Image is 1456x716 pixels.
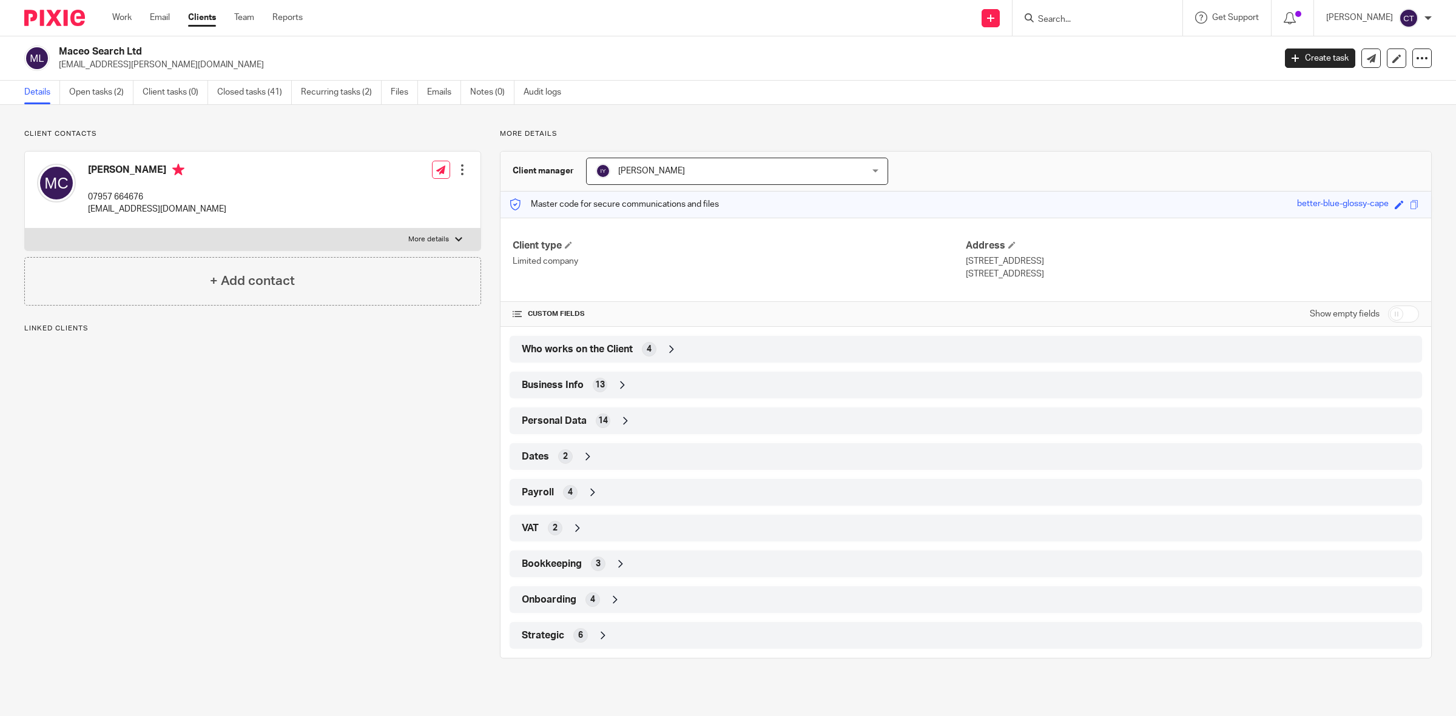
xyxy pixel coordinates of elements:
[427,81,461,104] a: Emails
[217,81,292,104] a: Closed tasks (41)
[391,81,418,104] a: Files
[470,81,514,104] a: Notes (0)
[596,164,610,178] img: svg%3E
[1297,198,1389,212] div: better-blue-glossy-cape
[522,343,633,356] span: Who works on the Client
[522,558,582,570] span: Bookkeeping
[172,164,184,176] i: Primary
[1326,12,1393,24] p: [PERSON_NAME]
[150,12,170,24] a: Email
[69,81,133,104] a: Open tasks (2)
[143,81,208,104] a: Client tasks (0)
[578,629,583,641] span: 6
[24,324,481,333] p: Linked clients
[37,164,76,202] img: svg%3E
[1399,8,1418,28] img: svg%3E
[59,59,1267,71] p: [EMAIL_ADDRESS][PERSON_NAME][DOMAIN_NAME]
[595,379,605,391] span: 13
[598,415,608,427] span: 14
[596,558,601,570] span: 3
[966,239,1419,252] h4: Address
[272,12,303,24] a: Reports
[210,272,295,290] h4: + Add contact
[408,235,449,244] p: More details
[513,255,966,267] p: Limited company
[524,81,570,104] a: Audit logs
[513,239,966,252] h4: Client type
[1037,15,1146,25] input: Search
[568,486,573,498] span: 4
[513,165,574,177] h3: Client manager
[522,629,564,642] span: Strategic
[24,129,481,139] p: Client contacts
[590,594,595,606] span: 4
[966,255,1419,267] p: [STREET_ADDRESS]
[522,522,539,535] span: VAT
[59,45,1025,58] h2: Maceo Search Ltd
[510,198,719,210] p: Master code for secure communications and files
[513,309,966,319] h4: CUSTOM FIELDS
[88,191,226,203] p: 07957 664676
[522,379,584,392] span: Business Info
[234,12,254,24] a: Team
[112,12,132,24] a: Work
[553,522,558,534] span: 2
[522,450,549,463] span: Dates
[24,45,50,71] img: svg%3E
[522,486,554,499] span: Payroll
[88,164,226,179] h4: [PERSON_NAME]
[966,268,1419,280] p: [STREET_ADDRESS]
[522,594,576,606] span: Onboarding
[563,450,568,463] span: 2
[522,415,587,427] span: Personal Data
[618,167,685,175] span: [PERSON_NAME]
[24,81,60,104] a: Details
[88,203,226,215] p: [EMAIL_ADDRESS][DOMAIN_NAME]
[188,12,216,24] a: Clients
[24,10,85,26] img: Pixie
[1310,308,1380,320] label: Show empty fields
[647,343,652,355] span: 4
[1285,49,1355,68] a: Create task
[1212,13,1259,22] span: Get Support
[301,81,382,104] a: Recurring tasks (2)
[500,129,1432,139] p: More details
